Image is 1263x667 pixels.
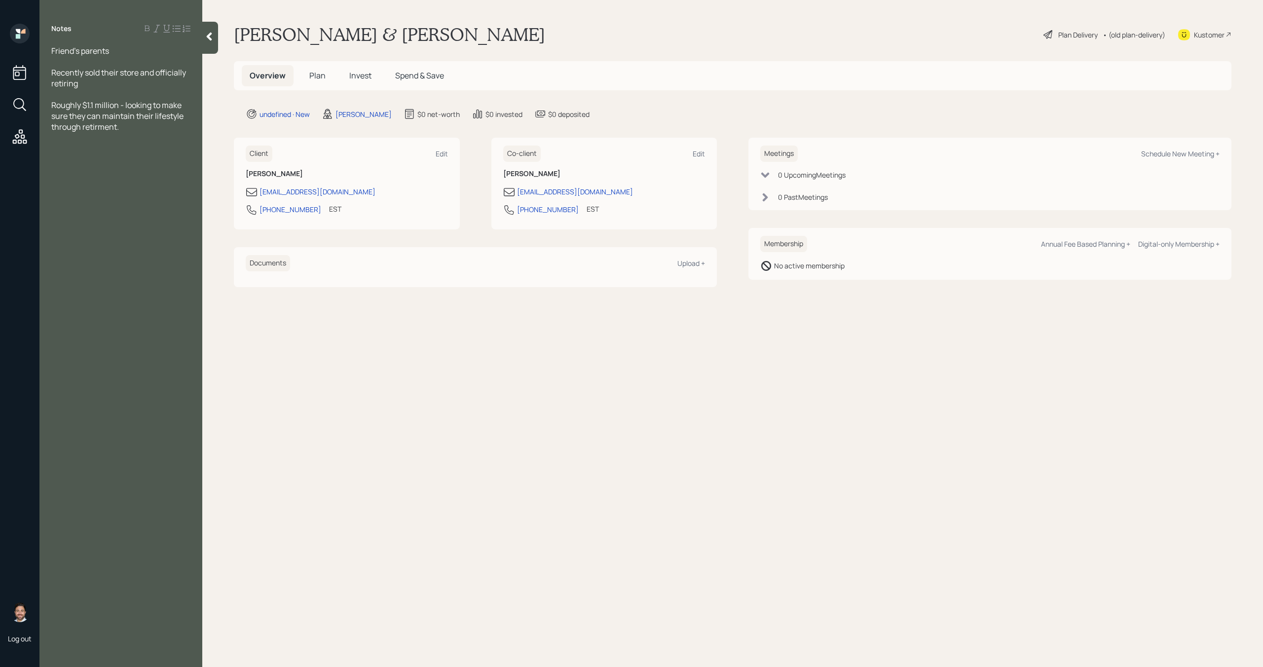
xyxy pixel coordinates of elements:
label: Notes [51,24,72,34]
div: • (old plan-delivery) [1103,30,1165,40]
div: No active membership [774,260,845,271]
div: Upload + [677,259,705,268]
h6: [PERSON_NAME] [503,170,706,178]
h6: Membership [760,236,807,252]
span: Roughly $1.1 million - looking to make sure they can maintain their lifestyle through retirment. [51,100,185,132]
div: Schedule New Meeting + [1141,149,1220,158]
div: Edit [693,149,705,158]
h6: Meetings [760,146,798,162]
div: $0 deposited [548,109,590,119]
div: [PHONE_NUMBER] [517,204,579,215]
span: Overview [250,70,286,81]
div: Annual Fee Based Planning + [1041,239,1130,249]
span: Spend & Save [395,70,444,81]
span: Recently sold their store and officially retiring [51,67,187,89]
div: undefined · New [260,109,310,119]
div: [PHONE_NUMBER] [260,204,321,215]
h6: Client [246,146,272,162]
div: Kustomer [1194,30,1225,40]
div: Log out [8,634,32,643]
div: 0 Upcoming Meeting s [778,170,846,180]
div: EST [587,204,599,214]
div: Digital-only Membership + [1138,239,1220,249]
div: 0 Past Meeting s [778,192,828,202]
div: EST [329,204,341,214]
span: Plan [309,70,326,81]
h6: Co-client [503,146,541,162]
h1: [PERSON_NAME] & [PERSON_NAME] [234,24,545,45]
div: [PERSON_NAME] [335,109,392,119]
div: [EMAIL_ADDRESS][DOMAIN_NAME] [260,186,375,197]
img: michael-russo-headshot.png [10,602,30,622]
h6: [PERSON_NAME] [246,170,448,178]
div: Plan Delivery [1058,30,1098,40]
div: $0 invested [485,109,522,119]
div: [EMAIL_ADDRESS][DOMAIN_NAME] [517,186,633,197]
div: Edit [436,149,448,158]
span: Friend's parents [51,45,109,56]
h6: Documents [246,255,290,271]
div: $0 net-worth [417,109,460,119]
span: Invest [349,70,371,81]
